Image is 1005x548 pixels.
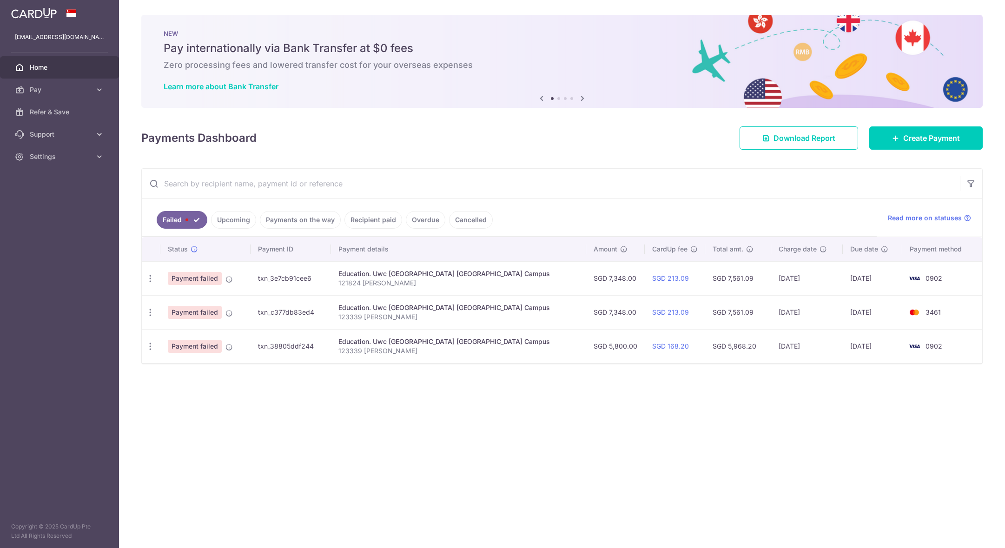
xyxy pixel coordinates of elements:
span: Payment failed [168,272,222,285]
th: Payment details [331,237,587,261]
span: Payment failed [168,340,222,353]
div: Education. Uwc [GEOGRAPHIC_DATA] [GEOGRAPHIC_DATA] Campus [338,269,579,278]
img: Bank Card [905,307,924,318]
span: Payment failed [168,306,222,319]
span: Create Payment [903,132,960,144]
span: Amount [594,244,617,254]
td: [DATE] [843,261,903,295]
td: SGD 5,800.00 [586,329,645,363]
span: Status [168,244,188,254]
td: [DATE] [771,261,842,295]
h6: Zero processing fees and lowered transfer cost for your overseas expenses [164,59,960,71]
td: SGD 5,968.20 [705,329,771,363]
p: 123339 [PERSON_NAME] [338,312,579,322]
span: 0902 [926,342,942,350]
p: 123339 [PERSON_NAME] [338,346,579,356]
span: Home [30,63,91,72]
td: SGD 7,348.00 [586,261,645,295]
span: Download Report [774,132,835,144]
a: SGD 168.20 [652,342,689,350]
a: Recipient paid [344,211,402,229]
span: Read more on statuses [888,213,962,223]
p: NEW [164,30,960,37]
span: Settings [30,152,91,161]
span: CardUp fee [652,244,688,254]
a: Cancelled [449,211,493,229]
th: Payment ID [251,237,331,261]
span: Pay [30,85,91,94]
a: Create Payment [869,126,983,150]
p: 121824 [PERSON_NAME] [338,278,579,288]
th: Payment method [902,237,982,261]
td: txn_3e7cb91cee6 [251,261,331,295]
td: txn_38805ddf244 [251,329,331,363]
span: Support [30,130,91,139]
a: Overdue [406,211,445,229]
h5: Pay internationally via Bank Transfer at $0 fees [164,41,960,56]
a: Upcoming [211,211,256,229]
a: SGD 213.09 [652,274,689,282]
input: Search by recipient name, payment id or reference [142,169,960,198]
td: [DATE] [771,295,842,329]
span: Charge date [779,244,817,254]
td: [DATE] [843,295,903,329]
td: SGD 7,561.09 [705,261,771,295]
span: 0902 [926,274,942,282]
td: SGD 7,561.09 [705,295,771,329]
span: Total amt. [713,244,743,254]
img: Bank transfer banner [141,15,983,108]
a: Payments on the way [260,211,341,229]
td: SGD 7,348.00 [586,295,645,329]
div: Education. Uwc [GEOGRAPHIC_DATA] [GEOGRAPHIC_DATA] Campus [338,337,579,346]
span: 3461 [926,308,941,316]
a: SGD 213.09 [652,308,689,316]
td: [DATE] [771,329,842,363]
img: Bank Card [905,273,924,284]
p: [EMAIL_ADDRESS][DOMAIN_NAME] [15,33,104,42]
img: Bank Card [905,341,924,352]
a: Read more on statuses [888,213,971,223]
h4: Payments Dashboard [141,130,257,146]
a: Failed [157,211,207,229]
img: CardUp [11,7,57,19]
td: txn_c377db83ed4 [251,295,331,329]
td: [DATE] [843,329,903,363]
a: Download Report [740,126,858,150]
span: Refer & Save [30,107,91,117]
div: Education. Uwc [GEOGRAPHIC_DATA] [GEOGRAPHIC_DATA] Campus [338,303,579,312]
span: Due date [850,244,878,254]
a: Learn more about Bank Transfer [164,82,278,91]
